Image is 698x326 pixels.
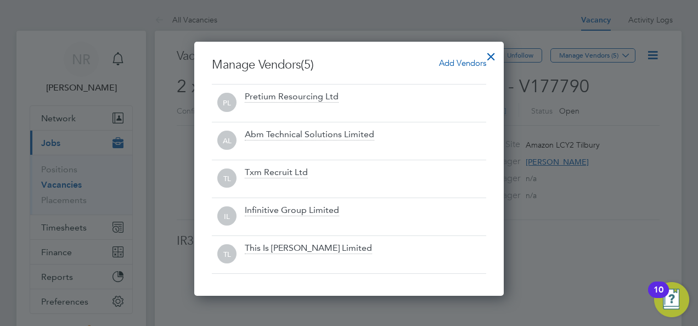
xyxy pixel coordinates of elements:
[439,58,486,68] span: Add Vendors
[217,131,237,150] span: AL
[245,91,339,103] div: Pretium Resourcing Ltd
[245,129,374,141] div: Abm Technical Solutions Limited
[654,290,663,304] div: 10
[245,243,372,255] div: This Is [PERSON_NAME] Limited
[212,57,486,73] h3: Manage Vendors
[217,207,237,226] span: IL
[654,282,689,317] button: Open Resource Center, 10 new notifications
[217,93,237,113] span: PL
[301,57,314,72] span: (5)
[245,205,339,217] div: Infinitive Group Limited
[245,167,308,179] div: Txm Recruit Ltd
[217,245,237,264] span: TL
[217,169,237,188] span: TL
